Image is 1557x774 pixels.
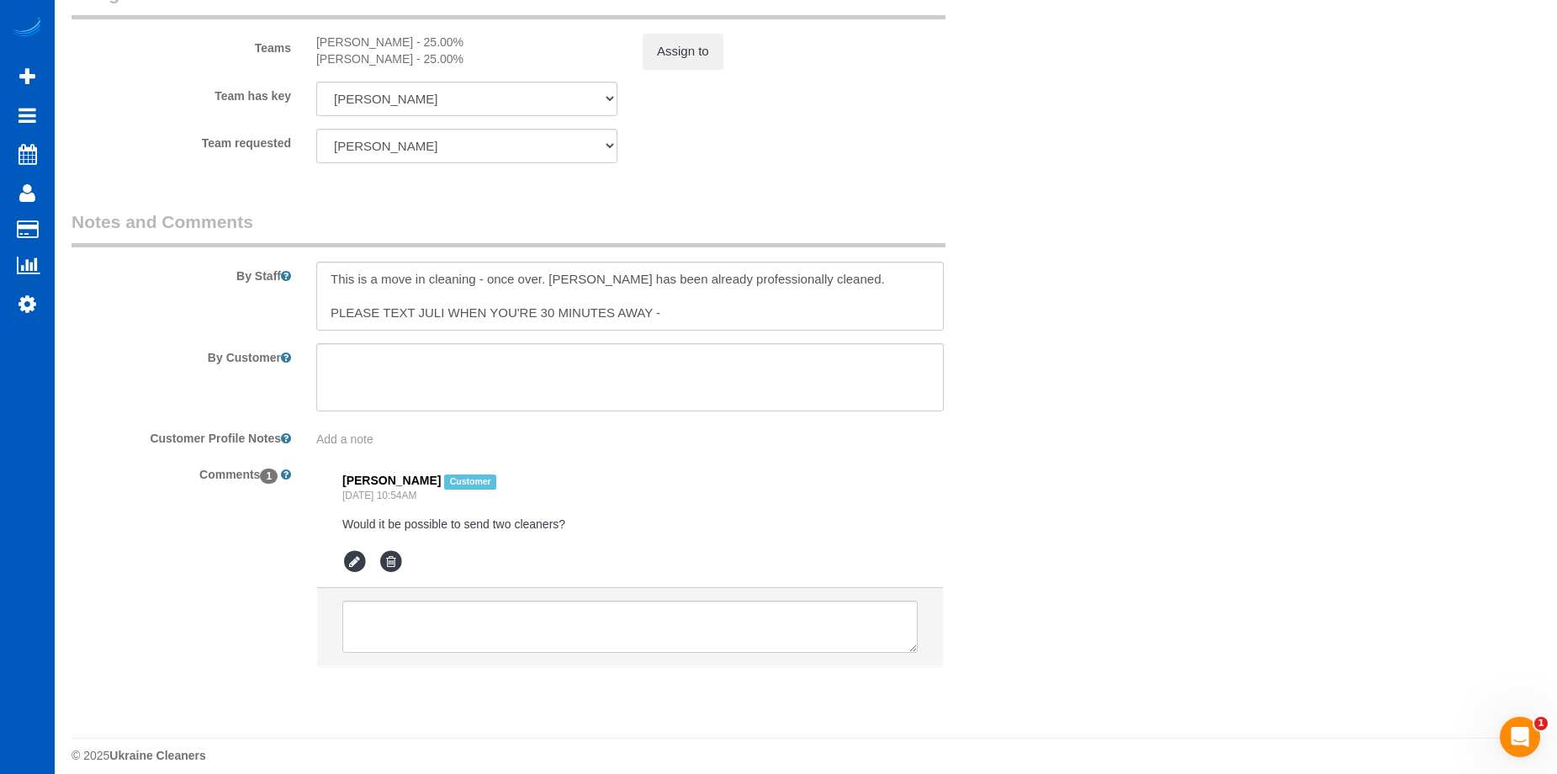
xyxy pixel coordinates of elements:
[316,34,617,50] div: [PERSON_NAME] - 25.00%
[59,343,304,366] label: By Customer
[342,490,416,501] a: [DATE] 10:54AM
[71,747,1540,764] div: © 2025
[316,432,373,446] span: Add a note
[1534,717,1548,730] span: 1
[109,749,205,762] strong: Ukraine Cleaners
[59,34,304,56] label: Teams
[444,474,496,489] span: Customer
[59,460,304,483] label: Comments
[342,474,441,487] span: [PERSON_NAME]
[316,50,617,67] div: [PERSON_NAME] - 25.00%
[10,17,44,40] img: Automaid Logo
[59,424,304,447] label: Customer Profile Notes
[59,82,304,104] label: Team has key
[59,262,304,284] label: By Staff
[1500,717,1540,757] iframe: Intercom live chat
[643,34,723,69] button: Assign to
[260,469,278,484] span: 1
[342,516,918,533] pre: Would it be possible to send two cleaners?
[59,129,304,151] label: Team requested
[71,209,945,247] legend: Notes and Comments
